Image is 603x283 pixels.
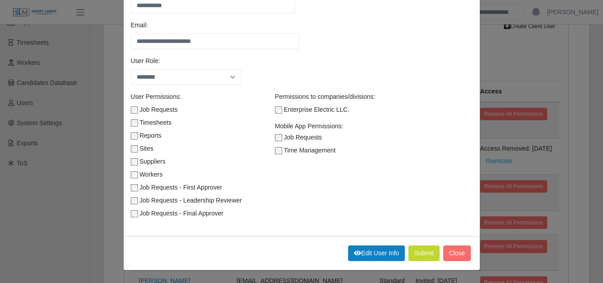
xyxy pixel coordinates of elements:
[275,92,375,101] label: Permissions to companies/divisions:
[348,245,405,261] a: Edit User Info
[131,56,160,66] label: User Role:
[139,209,223,218] label: Job Requests - Final Approver
[284,146,336,155] label: Time Management
[139,157,165,166] label: Suppliers
[284,105,349,114] label: Enterprise Electric LLC.
[443,245,471,261] button: Close
[139,170,162,179] label: Workers
[139,118,171,127] label: Timesheets
[139,131,161,140] label: Reports
[408,245,440,261] button: Submit
[131,92,182,101] label: User Permissions:
[139,144,153,153] label: Sites
[139,183,222,192] label: Job Requests - First Approver
[275,122,343,131] label: Mobile App Permissions:
[139,196,242,205] label: Job Requests - Leadership Reviewer
[131,21,148,30] label: Email:
[139,105,178,114] label: Job Requests
[284,133,322,142] label: Job Requests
